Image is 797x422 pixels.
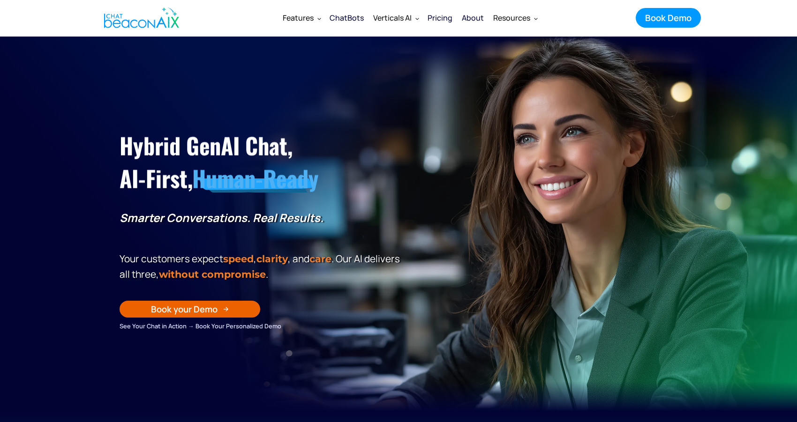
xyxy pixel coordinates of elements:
div: Resources [493,11,530,24]
img: Dropdown [317,16,321,20]
p: Your customers expect , , and . Our Al delivers all three, . [120,251,403,282]
a: Book Demo [636,8,701,28]
a: About [457,6,489,30]
div: About [462,11,484,24]
div: Book Demo [645,12,692,24]
span: care [309,253,331,265]
span: Human-Ready [192,162,318,195]
a: Pricing [423,6,457,30]
span: clarity [256,253,288,265]
div: Features [283,11,314,24]
img: Dropdown [415,16,419,20]
div: Verticals AI [373,11,412,24]
div: Resources [489,7,541,29]
a: ChatBots [325,6,368,30]
strong: Smarter Conversations. Real Results. [120,210,323,225]
div: Verticals AI [368,7,423,29]
span: without compromise [159,268,266,280]
div: Pricing [428,11,452,24]
h1: Hybrid GenAI Chat, AI-First, [120,129,403,195]
strong: speed [223,253,254,265]
div: Book your Demo [151,303,218,315]
a: Book your Demo [120,301,260,318]
img: Arrow [223,306,229,312]
div: Features [278,7,325,29]
div: See Your Chat in Action → Book Your Personalized Demo [120,321,403,331]
img: Dropdown [534,16,538,20]
div: ChatBots [330,11,364,24]
a: home [96,1,184,34]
